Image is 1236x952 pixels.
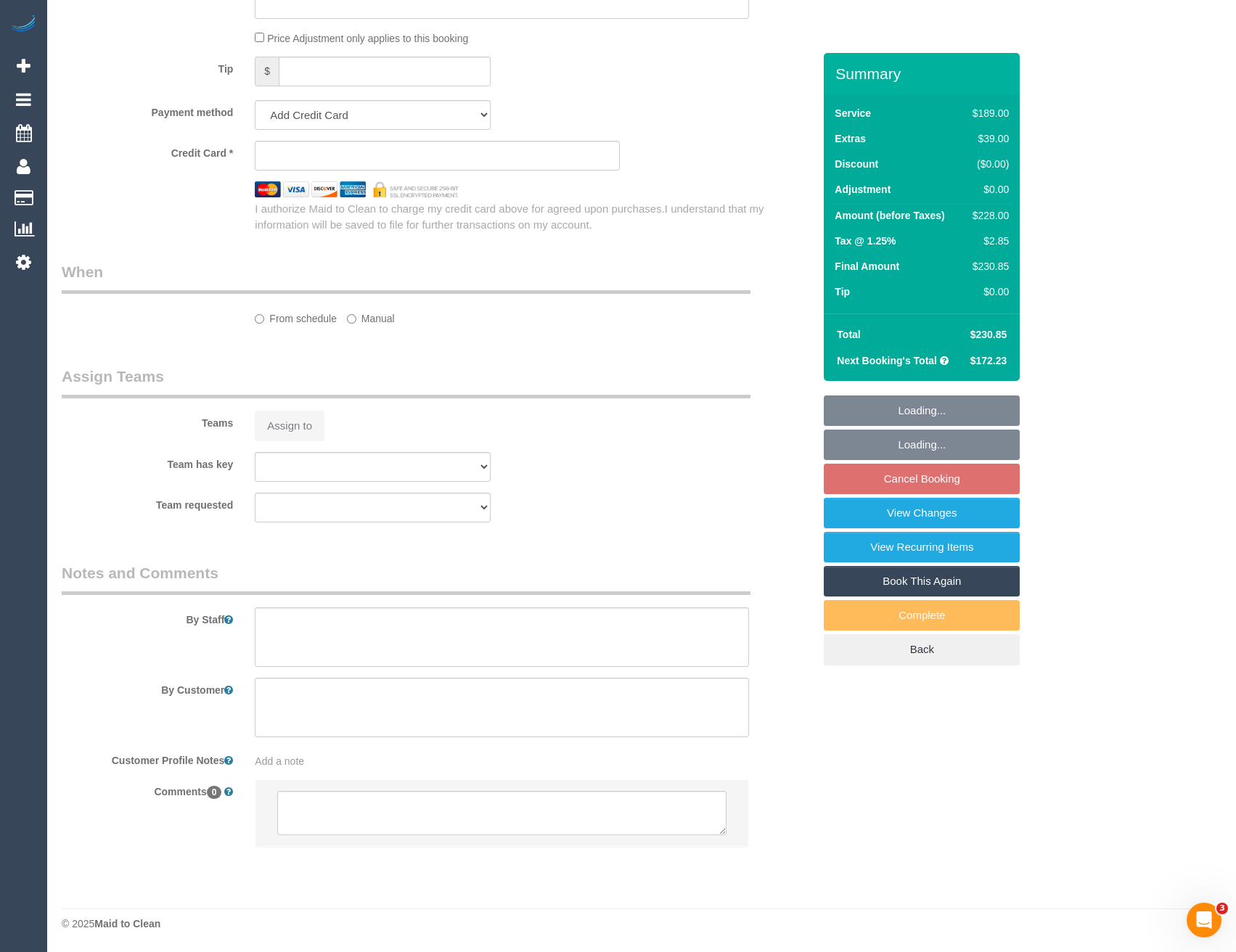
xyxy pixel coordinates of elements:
[94,918,160,930] strong: Maid to Clean
[255,314,264,324] input: From schedule
[835,208,944,223] label: Amount (before Taxes)
[835,131,866,146] label: Extras
[62,916,1221,931] div: © 2025
[1187,903,1221,937] iframe: Intercom live chat
[62,366,750,398] legend: Assign Teams
[347,306,395,326] label: Manual
[207,786,222,799] span: 0
[267,149,607,162] iframe: Secure card payment input frame
[835,65,1012,82] h3: Summary
[62,562,750,595] legend: Notes and Comments
[835,157,878,171] label: Discount
[967,234,1009,248] div: $2.85
[255,57,279,86] span: $
[835,259,899,274] label: Final Amount
[967,182,1009,197] div: $0.00
[824,498,1020,528] a: View Changes
[967,131,1009,146] div: $39.00
[51,411,244,430] label: Teams
[970,329,1007,340] span: $230.85
[51,748,244,768] label: Customer Profile Notes
[51,141,244,160] label: Credit Card *
[837,329,860,340] strong: Total
[244,181,470,197] img: credit cards
[837,355,937,366] strong: Next Booking's Total
[970,355,1007,366] span: $172.23
[835,182,891,197] label: Adjustment
[62,261,750,294] legend: When
[824,566,1020,596] a: Book This Again
[347,314,356,324] input: Manual
[255,755,304,767] span: Add a note
[967,259,1009,274] div: $230.85
[51,493,244,512] label: Team requested
[51,607,244,627] label: By Staff
[51,779,244,799] label: Comments
[835,284,850,299] label: Tip
[835,106,871,120] label: Service
[824,532,1020,562] a: View Recurring Items
[51,678,244,697] label: By Customer
[267,33,468,44] span: Price Adjustment only applies to this booking
[967,157,1009,171] div: ($0.00)
[51,57,244,76] label: Tip
[255,306,337,326] label: From schedule
[824,634,1020,665] a: Back
[967,106,1009,120] div: $189.00
[9,15,38,35] img: Automaid Logo
[51,100,244,120] label: Payment method
[967,284,1009,299] div: $0.00
[967,208,1009,223] div: $228.00
[255,202,764,230] span: I understand that my information will be saved to file for further transactions on my account.
[51,452,244,472] label: Team has key
[835,234,896,248] label: Tax @ 1.25%
[1216,903,1228,914] span: 3
[244,201,824,232] div: I authorize Maid to Clean to charge my credit card above for agreed upon purchases.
